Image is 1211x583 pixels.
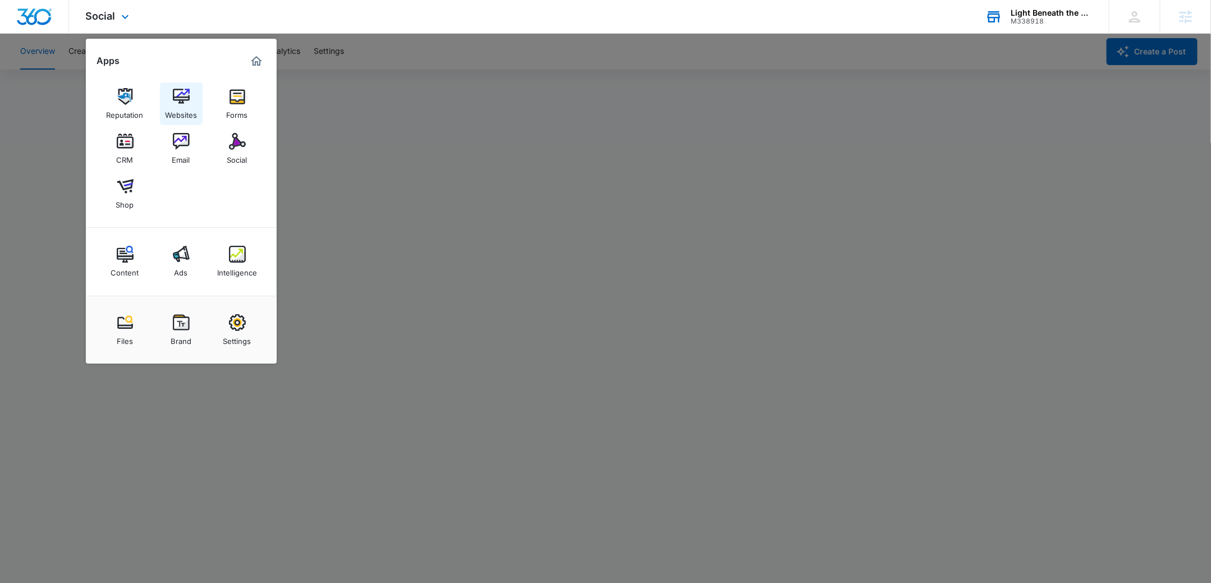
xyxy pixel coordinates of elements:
a: Email [160,127,203,170]
div: Brand [171,331,191,346]
a: CRM [104,127,146,170]
div: Forms [227,105,248,120]
a: Websites [160,82,203,125]
div: Content [111,263,139,277]
div: Files [117,331,133,346]
a: Settings [216,309,259,351]
div: Shop [116,195,134,209]
a: Marketing 360® Dashboard [247,52,265,70]
a: Content [104,240,146,283]
a: Brand [160,309,203,351]
a: Files [104,309,146,351]
a: Social [216,127,259,170]
a: Intelligence [216,240,259,283]
div: Websites [165,105,197,120]
div: account name [1011,8,1093,17]
div: Ads [175,263,188,277]
div: Social [227,150,247,164]
div: Settings [223,331,251,346]
a: Ads [160,240,203,283]
a: Reputation [104,82,146,125]
h2: Apps [97,56,120,66]
a: Shop [104,172,146,215]
div: Intelligence [217,263,257,277]
div: Email [172,150,190,164]
div: account id [1011,17,1093,25]
div: Reputation [107,105,144,120]
div: CRM [117,150,134,164]
span: Social [86,10,116,22]
a: Forms [216,82,259,125]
